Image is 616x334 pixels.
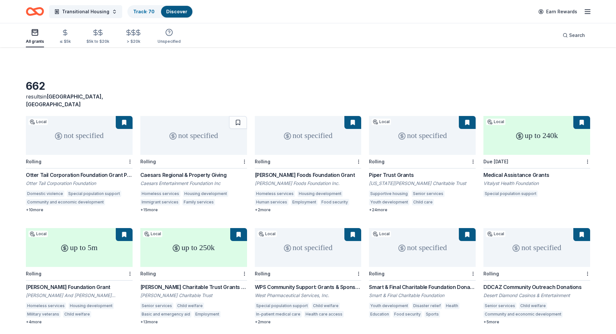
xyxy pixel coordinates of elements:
[557,29,590,42] button: Search
[26,228,133,267] div: up to 5m
[393,311,422,317] div: Food security
[297,190,343,197] div: Housing development
[28,231,48,237] div: Local
[291,199,318,205] div: Employment
[26,4,44,19] a: Home
[369,292,476,299] div: Smart & Final Charitable Foundation
[140,228,247,267] div: up to 250k
[26,199,105,205] div: Community and economic development
[26,311,60,317] div: Military veterans
[26,319,133,325] div: + 4 more
[369,311,390,317] div: Education
[140,171,247,179] div: Caesars Regional & Property Giving
[157,26,181,47] button: Unspecified
[194,311,221,317] div: Employment
[140,283,247,291] div: [PERSON_NAME] Charitable Trust Grants (Non-Environment Requests)
[26,190,64,197] div: Domestic violence
[483,311,563,317] div: Community and economic development
[483,171,590,179] div: Medical Assistance Grants
[483,283,590,291] div: DDCAZ Community Outreach Donations
[49,5,122,18] button: Transitional Housing
[369,271,384,276] div: Rolling
[26,93,133,108] div: results
[304,311,344,317] div: Health care access
[26,283,133,291] div: [PERSON_NAME] Foundation Grant
[369,159,384,164] div: Rolling
[67,190,121,197] div: Special population support
[412,303,442,309] div: Disaster relief
[255,199,288,205] div: Human services
[255,228,362,325] a: not specifiedLocalRollingWPS Community Support: Grants & SponsorhipsWest Pharmaceutical Services,...
[26,271,41,276] div: Rolling
[140,319,247,325] div: + 13 more
[483,292,590,299] div: Desert Diamond Casinos & Entertainment
[26,26,44,47] button: All grants
[59,39,71,44] div: ≤ $5k
[127,5,193,18] button: Track· 70Discover
[255,159,270,164] div: Rolling
[255,190,295,197] div: Homeless services
[369,171,476,179] div: Piper Trust Grants
[140,303,173,309] div: Senior services
[255,171,362,179] div: [PERSON_NAME] Foods Foundation Grant
[140,116,247,213] a: not specifiedRollingCaesars Regional & Property GivingCaesars Entertainment Foundation IncHomeles...
[312,303,340,309] div: Child welfare
[483,303,516,309] div: Senior services
[255,116,362,213] a: not specifiedRolling[PERSON_NAME] Foods Foundation Grant[PERSON_NAME] Foods Foundation Inc.Homele...
[28,119,48,125] div: Local
[26,171,133,179] div: Otter Tail Corporation Foundation Grant Program
[26,303,66,309] div: Homeless services
[369,199,409,205] div: Youth development
[140,311,191,317] div: Basic and emergency aid
[86,26,109,47] button: $5k to $20k
[125,26,142,47] button: > $20k
[483,319,590,325] div: + 5 more
[125,39,142,44] div: > $20k
[26,207,133,213] div: + 10 more
[255,228,362,267] div: not specified
[183,190,228,197] div: Housing development
[140,180,247,187] div: Caesars Entertainment Foundation Inc
[483,228,590,267] div: not specified
[412,190,445,197] div: Senior services
[140,271,156,276] div: Rolling
[369,116,476,155] div: not specified
[412,199,434,205] div: Child care
[26,228,133,325] a: up to 5mLocalRolling[PERSON_NAME] Foundation Grant[PERSON_NAME] And [PERSON_NAME] FoundationHomel...
[445,303,459,309] div: Health
[372,231,391,237] div: Local
[26,292,133,299] div: [PERSON_NAME] And [PERSON_NAME] Foundation
[369,228,476,267] div: not specified
[255,311,302,317] div: In-patient medical care
[140,159,156,164] div: Rolling
[255,207,362,213] div: + 2 more
[140,228,247,325] a: up to 250kLocalRolling[PERSON_NAME] Charitable Trust Grants (Non-Environment Requests)[PERSON_NAM...
[372,119,391,125] div: Local
[86,39,109,44] div: $5k to $20k
[369,283,476,291] div: Smart & Final Charitable Foundation Donations
[182,199,215,205] div: Family services
[483,180,590,187] div: Vitalyst Health Foundation
[140,116,247,155] div: not specified
[140,190,180,197] div: Homeless services
[486,231,505,237] div: Local
[535,6,581,17] a: Earn Rewards
[26,39,44,44] div: All grants
[255,283,362,291] div: WPS Community Support: Grants & Sponsorhips
[255,271,270,276] div: Rolling
[425,311,440,317] div: Sports
[369,180,476,187] div: [US_STATE][PERSON_NAME] Charitable Trust
[59,26,71,47] button: ≤ $5k
[26,180,133,187] div: Otter Tail Corporation Foundation
[255,180,362,187] div: [PERSON_NAME] Foods Foundation Inc.
[255,303,309,309] div: Special population support
[69,303,114,309] div: Housing development
[483,190,538,197] div: Special population support
[255,319,362,325] div: + 2 more
[26,93,103,108] span: [GEOGRAPHIC_DATA], [GEOGRAPHIC_DATA]
[140,199,180,205] div: Immigrant services
[26,80,133,93] div: 662
[369,190,409,197] div: Supportive housing
[369,116,476,213] a: not specifiedLocalRollingPiper Trust Grants[US_STATE][PERSON_NAME] Charitable TrustSupportive hou...
[133,9,155,14] a: Track· 70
